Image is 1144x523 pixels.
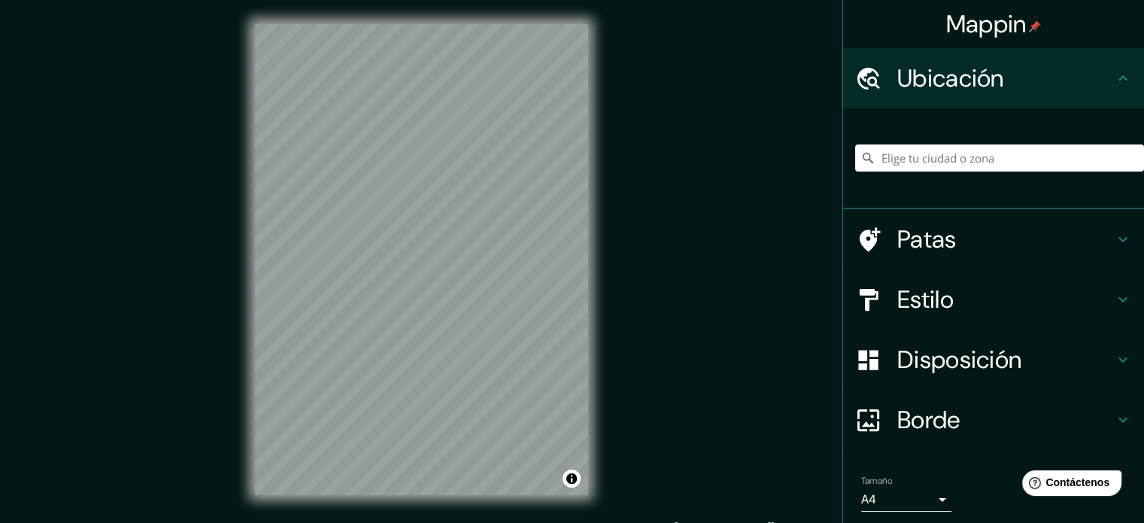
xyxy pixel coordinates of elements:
font: Tamaño [861,475,892,487]
font: Estilo [897,284,954,315]
canvas: Mapa [255,24,588,495]
div: A4 [861,488,951,512]
font: Disposición [897,344,1021,376]
input: Elige tu ciudad o zona [855,144,1144,172]
div: Borde [843,390,1144,450]
font: Ubicación [897,62,1004,94]
div: Ubicación [843,48,1144,108]
iframe: Lanzador de widgets de ayuda [1010,464,1127,506]
font: Mappin [946,8,1027,40]
font: Patas [897,223,957,255]
div: Estilo [843,269,1144,330]
button: Activar o desactivar atribución [563,470,581,488]
img: pin-icon.png [1029,20,1041,32]
div: Disposición [843,330,1144,390]
font: Borde [897,404,960,436]
font: A4 [861,491,876,507]
div: Patas [843,209,1144,269]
